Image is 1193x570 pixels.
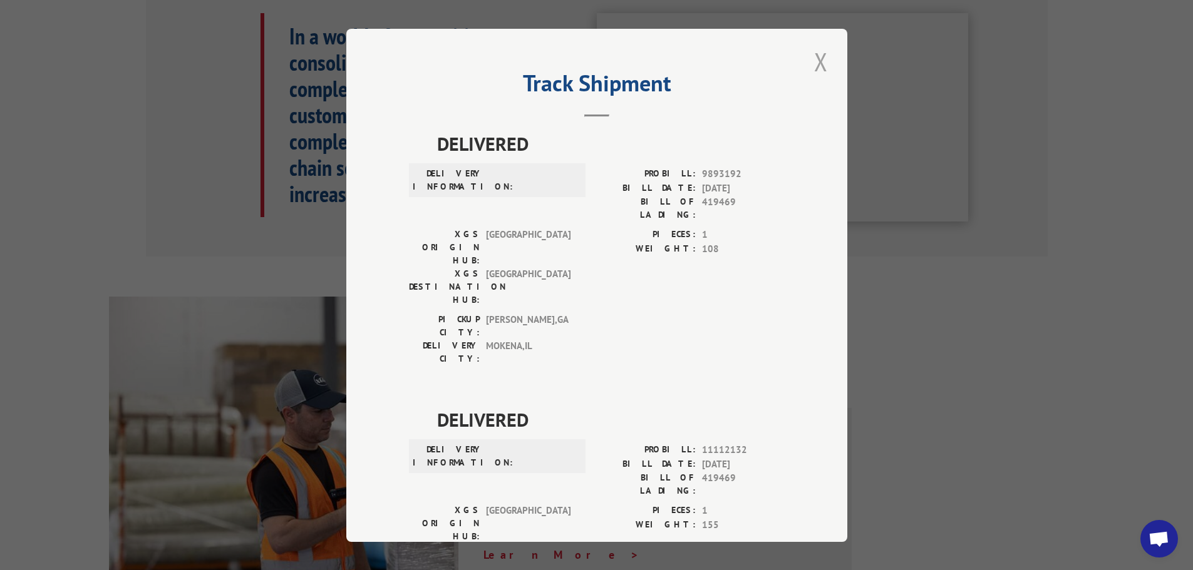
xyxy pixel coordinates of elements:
[702,242,785,256] span: 108
[597,181,696,195] label: BILL DATE:
[597,167,696,181] label: PROBILL:
[597,195,696,221] label: BILL OF LADING:
[702,195,785,221] span: 419469
[409,313,480,339] label: PICKUP CITY:
[409,504,480,543] label: XGS ORIGIN HUB:
[486,313,571,339] span: [PERSON_NAME] , GA
[702,167,785,181] span: 9893192
[409,267,480,307] label: XGS DESTINATION HUB:
[409,228,480,267] label: XGS ORIGIN HUB:
[437,405,785,434] span: DELIVERED
[702,471,785,497] span: 419469
[702,457,785,471] span: [DATE]
[486,339,571,365] span: MOKENA , IL
[702,504,785,518] span: 1
[702,517,785,532] span: 155
[702,443,785,457] span: 11112132
[486,228,571,267] span: [GEOGRAPHIC_DATA]
[437,130,785,158] span: DELIVERED
[597,443,696,457] label: PROBILL:
[413,167,483,193] label: DELIVERY INFORMATION:
[413,443,483,469] label: DELIVERY INFORMATION:
[486,504,571,543] span: [GEOGRAPHIC_DATA]
[486,267,571,307] span: [GEOGRAPHIC_DATA]
[409,339,480,365] label: DELIVERY CITY:
[1140,520,1178,557] a: Open chat
[597,228,696,242] label: PIECES:
[597,471,696,497] label: BILL OF LADING:
[810,44,832,79] button: Close modal
[597,242,696,256] label: WEIGHT:
[597,517,696,532] label: WEIGHT:
[702,228,785,242] span: 1
[597,504,696,518] label: PIECES:
[702,181,785,195] span: [DATE]
[409,74,785,98] h2: Track Shipment
[597,457,696,471] label: BILL DATE:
